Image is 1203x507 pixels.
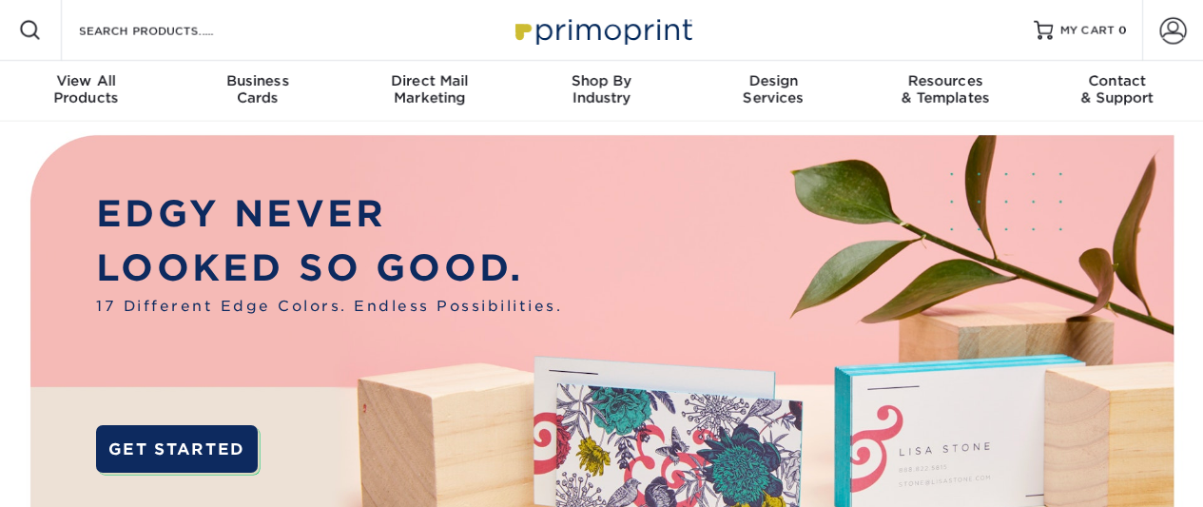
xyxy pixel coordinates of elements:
div: & Support [1031,72,1203,107]
div: Cards [172,72,344,107]
span: Business [172,72,344,89]
span: 17 Different Edge Colors. Endless Possibilities. [96,296,562,318]
p: LOOKED SO GOOD. [96,242,562,296]
a: Shop ByIndustry [515,61,688,122]
input: SEARCH PRODUCTS..... [77,19,262,42]
a: Resources& Templates [860,61,1032,122]
span: Resources [860,72,1032,89]
div: Services [688,72,860,107]
img: Primoprint [507,10,697,50]
a: Direct MailMarketing [343,61,515,122]
span: MY CART [1060,23,1115,39]
div: Marketing [343,72,515,107]
a: Contact& Support [1031,61,1203,122]
span: Direct Mail [343,72,515,89]
div: Industry [515,72,688,107]
p: EDGY NEVER [96,187,562,242]
span: Design [688,72,860,89]
span: Contact [1031,72,1203,89]
a: GET STARTED [96,425,257,473]
span: Shop By [515,72,688,89]
a: DesignServices [688,61,860,122]
div: & Templates [860,72,1032,107]
span: 0 [1118,24,1127,37]
a: BusinessCards [172,61,344,122]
